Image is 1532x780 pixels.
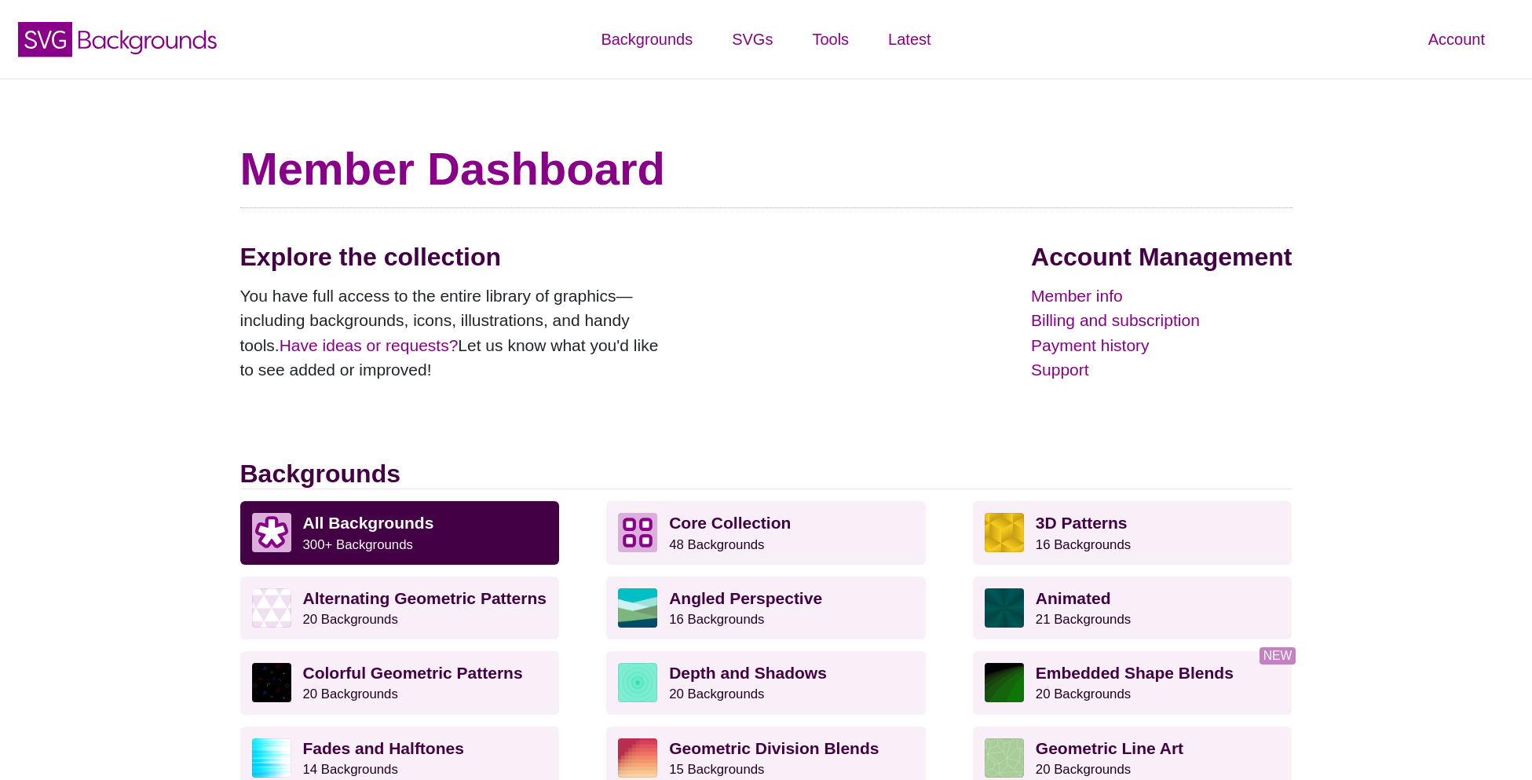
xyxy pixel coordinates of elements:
[973,501,1293,564] a: 3D Patterns16 Backgrounds
[1031,308,1292,333] a: Billing and subscription
[303,537,413,552] small: 300+ Backgrounds
[1036,762,1131,777] small: 20 Backgrounds
[1036,537,1131,552] small: 16 Backgrounds
[1036,739,1183,757] strong: Geometric Line Art
[252,588,291,628] img: light purple and white alternating triangle pattern
[240,141,1293,196] h1: Member Dashboard
[1031,357,1292,383] a: Support
[606,501,926,564] a: Core Collection 48 Backgrounds
[581,16,712,63] a: Backgrounds
[669,687,764,701] small: 20 Backgrounds
[669,664,827,682] strong: Depth and Shadows
[303,739,464,757] strong: Fades and Halftones
[240,501,560,564] a: All Backgrounds 300+ Backgrounds
[712,16,792,63] a: SVGs
[973,651,1293,714] a: Embedded Shape Blends20 Backgrounds
[240,242,672,272] h2: Explore the collection
[985,513,1024,552] img: fancy golden cube pattern
[303,514,434,532] strong: All Backgrounds
[669,762,764,777] small: 15 Backgrounds
[1036,514,1128,532] strong: 3D Patterns
[868,16,950,63] a: Latest
[985,663,1024,702] img: green to black rings rippling away from corner
[303,664,523,682] strong: Colorful Geometric Patterns
[1031,333,1292,358] a: Payment history
[1409,16,1505,63] a: Account
[669,612,764,627] small: 16 Backgrounds
[985,738,1024,778] img: geometric web of connecting lines
[252,663,291,702] img: a rainbow pattern of outlined geometric shapes
[240,459,1293,489] h2: Backgrounds
[1031,242,1292,272] h2: Account Management
[303,687,398,701] small: 20 Backgrounds
[1036,687,1131,701] small: 20 Backgrounds
[669,589,822,607] strong: Angled Perspective
[985,588,1024,628] img: green rave light effect animated background
[303,589,547,607] strong: Alternating Geometric Patterns
[280,336,459,354] a: Have ideas or requests?
[973,577,1293,639] a: Animated21 Backgrounds
[618,588,657,628] img: abstract landscape with sky mountains and water
[606,577,926,639] a: Angled Perspective16 Backgrounds
[240,651,560,714] a: Colorful Geometric Patterns20 Backgrounds
[669,537,764,552] small: 48 Backgrounds
[303,612,398,627] small: 20 Backgrounds
[1036,664,1234,682] strong: Embedded Shape Blends
[240,577,560,639] a: Alternating Geometric Patterns20 Backgrounds
[669,739,879,757] strong: Geometric Division Blends
[618,663,657,702] img: green layered rings within rings
[1036,612,1131,627] small: 21 Backgrounds
[669,514,791,532] strong: Core Collection
[1036,589,1111,607] strong: Animated
[303,762,398,777] small: 14 Backgrounds
[252,738,291,778] img: blue lights stretching horizontally over white
[240,284,672,383] p: You have full access to the entire library of graphics—including backgrounds, icons, illustration...
[792,16,868,63] a: Tools
[606,651,926,714] a: Depth and Shadows20 Backgrounds
[618,738,657,778] img: red-to-yellow gradient large pixel grid
[1031,284,1292,309] a: Member info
